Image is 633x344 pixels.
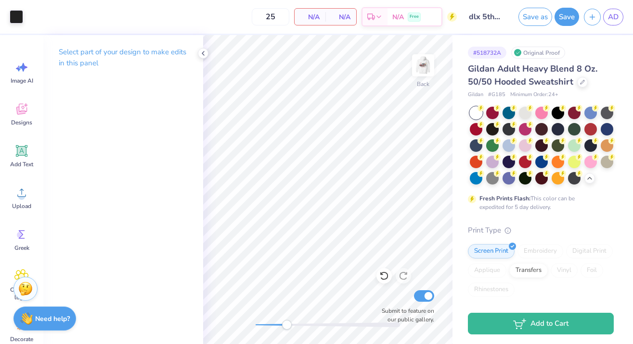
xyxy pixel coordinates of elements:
[509,263,548,278] div: Transfers
[413,56,433,75] img: Back
[11,77,33,85] span: Image AI
[331,12,350,22] span: N/A
[11,119,32,126] span: Designs
[392,12,404,22] span: N/A
[468,91,483,99] span: Gildan
[59,47,188,69] p: Select part of your design to make edits in this panel
[566,244,613,258] div: Digital Print
[479,194,598,211] div: This color can be expedited for 5 day delivery.
[462,7,509,26] input: Untitled Design
[10,160,33,168] span: Add Text
[468,313,614,334] button: Add to Cart
[10,335,33,343] span: Decorate
[252,8,289,25] input: – –
[300,12,320,22] span: N/A
[376,307,434,324] label: Submit to feature on our public gallery.
[479,195,530,202] strong: Fresh Prints Flash:
[517,244,563,258] div: Embroidery
[468,263,506,278] div: Applique
[6,286,38,301] span: Clipart & logos
[581,263,603,278] div: Foil
[603,9,623,25] a: AD
[488,91,505,99] span: # G185
[510,91,558,99] span: Minimum Order: 24 +
[468,47,506,59] div: # 518732A
[608,12,619,23] span: AD
[518,8,552,26] button: Save as
[468,244,515,258] div: Screen Print
[410,13,419,20] span: Free
[468,283,515,297] div: Rhinestones
[282,320,292,330] div: Accessibility label
[468,63,597,87] span: Gildan Adult Heavy Blend 8 Oz. 50/50 Hooded Sweatshirt
[555,8,579,26] button: Save
[468,225,614,236] div: Print Type
[551,263,578,278] div: Vinyl
[14,244,29,252] span: Greek
[511,47,565,59] div: Original Proof
[417,80,429,88] div: Back
[35,314,70,323] strong: Need help?
[12,202,31,210] span: Upload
